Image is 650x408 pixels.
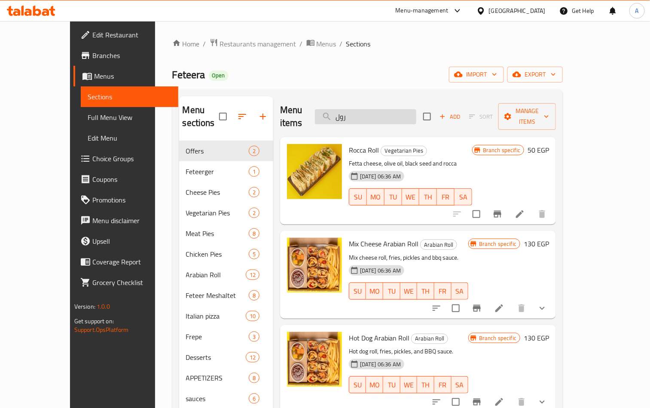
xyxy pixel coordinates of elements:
h6: 50 EGP [528,144,549,156]
span: MO [370,191,381,203]
span: 8 [249,230,259,238]
span: Upsell [92,236,172,246]
span: SA [458,191,469,203]
span: SA [455,379,465,391]
button: SU [349,376,366,393]
span: Sort sections [232,106,253,127]
span: Cheese Pies [186,187,249,197]
span: Feteer Meshaltet [186,290,249,301]
input: search [315,109,416,124]
span: Feteerger [186,166,249,177]
span: Edit Restaurant [92,30,172,40]
span: Mix Cheese Arabian Roll [349,237,418,250]
div: Italian pizza [186,311,246,321]
div: Open [209,71,229,81]
button: Branch-specific-item [487,204,508,224]
span: Hot Dog Arabian Roll [349,331,409,344]
button: SU [349,282,366,300]
div: Feteer Meshaltet8 [179,285,273,306]
span: 3 [249,333,259,341]
button: delete [511,298,532,319]
span: Branches [92,50,172,61]
span: Open [209,72,229,79]
span: Add item [436,110,464,123]
span: SU [353,379,363,391]
span: Branch specific [479,146,524,154]
span: Full Menu View [88,112,172,123]
span: TH [423,191,433,203]
button: delete [532,204,552,224]
div: Frepe3 [179,326,273,347]
span: Arabian Roll [421,240,457,250]
div: items [249,331,259,342]
span: Coverage Report [92,257,172,267]
div: Arabian Roll [420,239,457,250]
span: export [514,69,556,80]
span: Branch specific [476,240,520,248]
li: / [300,39,303,49]
span: TU [387,379,397,391]
div: [GEOGRAPHIC_DATA] [489,6,546,15]
a: Menu disclaimer [73,210,179,231]
h2: Menu sections [183,104,219,129]
button: WE [400,376,418,393]
img: Mix Cheese Arabian Roll [287,238,342,293]
button: show more [532,298,552,319]
button: SA [452,376,469,393]
div: APPETIZERS [186,373,249,383]
span: MO [369,285,380,298]
button: FR [434,282,452,300]
div: items [246,352,259,362]
p: Hot dog roll, fries, pickles, and BBQ sauce. [349,346,468,357]
div: Arabian Roll [411,334,448,344]
h6: 130 EGP [524,332,549,344]
span: FR [438,379,448,391]
span: [DATE] 06:36 AM [357,172,404,181]
span: WE [404,379,414,391]
button: Add section [253,106,273,127]
button: SA [455,188,472,206]
span: Offers [186,146,249,156]
span: Select to update [467,205,485,223]
span: Manage items [505,106,549,127]
span: Meat Pies [186,228,249,239]
span: [DATE] 06:36 AM [357,267,404,275]
div: items [249,249,259,259]
a: Edit menu item [494,303,504,313]
span: SU [353,285,363,298]
span: Branch specific [476,334,520,342]
a: Edit menu item [515,209,525,219]
span: 12 [246,353,259,362]
button: SA [452,282,469,300]
span: WE [406,191,416,203]
div: Meat Pies8 [179,223,273,244]
span: TU [387,285,397,298]
a: Full Menu View [81,107,179,128]
a: Coverage Report [73,252,179,272]
span: TU [388,191,399,203]
span: Frepe [186,331,249,342]
button: TH [417,282,434,300]
button: FR [437,188,455,206]
div: Arabian Roll12 [179,264,273,285]
div: Desserts12 [179,347,273,368]
h6: 130 EGP [524,238,549,250]
div: Cheese Pies2 [179,182,273,202]
button: import [449,67,504,83]
div: items [249,393,259,404]
h2: Menu items [280,104,305,129]
a: Menus [306,38,336,49]
div: items [246,311,259,321]
span: 12 [246,271,259,279]
span: Chicken Pies [186,249,249,259]
span: Menus [317,39,336,49]
span: Select all sections [214,107,232,126]
span: Edit Menu [88,133,172,143]
span: import [456,69,497,80]
div: items [249,228,259,239]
